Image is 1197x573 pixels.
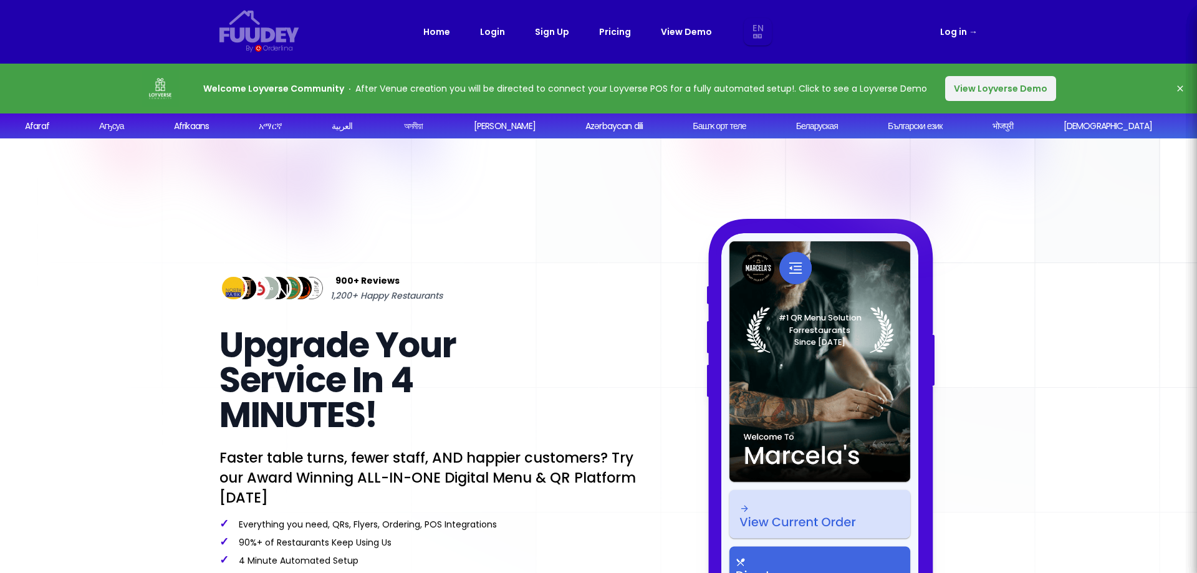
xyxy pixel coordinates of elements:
div: অসমীয়া [393,120,413,133]
a: Pricing [599,24,631,39]
div: By [246,43,252,54]
div: भोजपुरी [982,120,1003,133]
span: 1,200+ Happy Restaurants [330,288,443,303]
div: Afaraf [14,120,39,133]
span: → [969,26,978,38]
div: العربية [322,120,342,133]
a: Sign Up [535,24,569,39]
a: Log in [940,24,978,39]
span: ✓ [219,534,229,549]
div: አማርኛ [249,120,272,133]
span: Upgrade Your Service In 4 MINUTES! [219,320,456,440]
a: Home [423,24,450,39]
a: Login [480,24,505,39]
svg: {/* Added fill="currentColor" here */} {/* This rectangle defines the background. Its explicit fi... [219,10,299,43]
div: Башҡорт теле [683,120,736,133]
div: Аҧсуа [89,120,113,133]
a: View Demo [661,24,712,39]
div: Български език [877,120,932,133]
span: ✓ [219,516,229,531]
strong: Welcome Loyverse Community [203,82,344,95]
span: 900+ Reviews [335,273,400,288]
img: Laurel [746,307,894,353]
img: Review Img [253,274,281,302]
img: Review Img [242,274,270,302]
img: Review Img [231,274,259,302]
img: Review Img [276,274,304,302]
div: Беларуская [786,120,827,133]
div: Orderlina [263,43,292,54]
p: 4 Minute Automated Setup [219,554,638,567]
button: View Loyverse Demo [945,76,1056,101]
img: Review Img [297,274,325,302]
div: [PERSON_NAME] [463,120,525,133]
img: Review Img [287,274,315,302]
div: [DEMOGRAPHIC_DATA] [1053,120,1142,133]
span: ✓ [219,552,229,567]
p: After Venue creation you will be directed to connect your Loyverse POS for a fully automated setu... [203,81,927,96]
div: Afrikaans [163,120,198,133]
p: Faster table turns, fewer staff, AND happier customers? Try our Award Winning ALL-IN-ONE Digital ... [219,448,638,508]
p: Everything you need, QRs, Flyers, Ordering, POS Integrations [219,518,638,531]
img: Review Img [264,274,292,302]
p: 90%+ of Restaurants Keep Using Us [219,536,638,549]
img: Review Img [219,274,248,302]
div: Azərbaycan dili [575,120,632,133]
